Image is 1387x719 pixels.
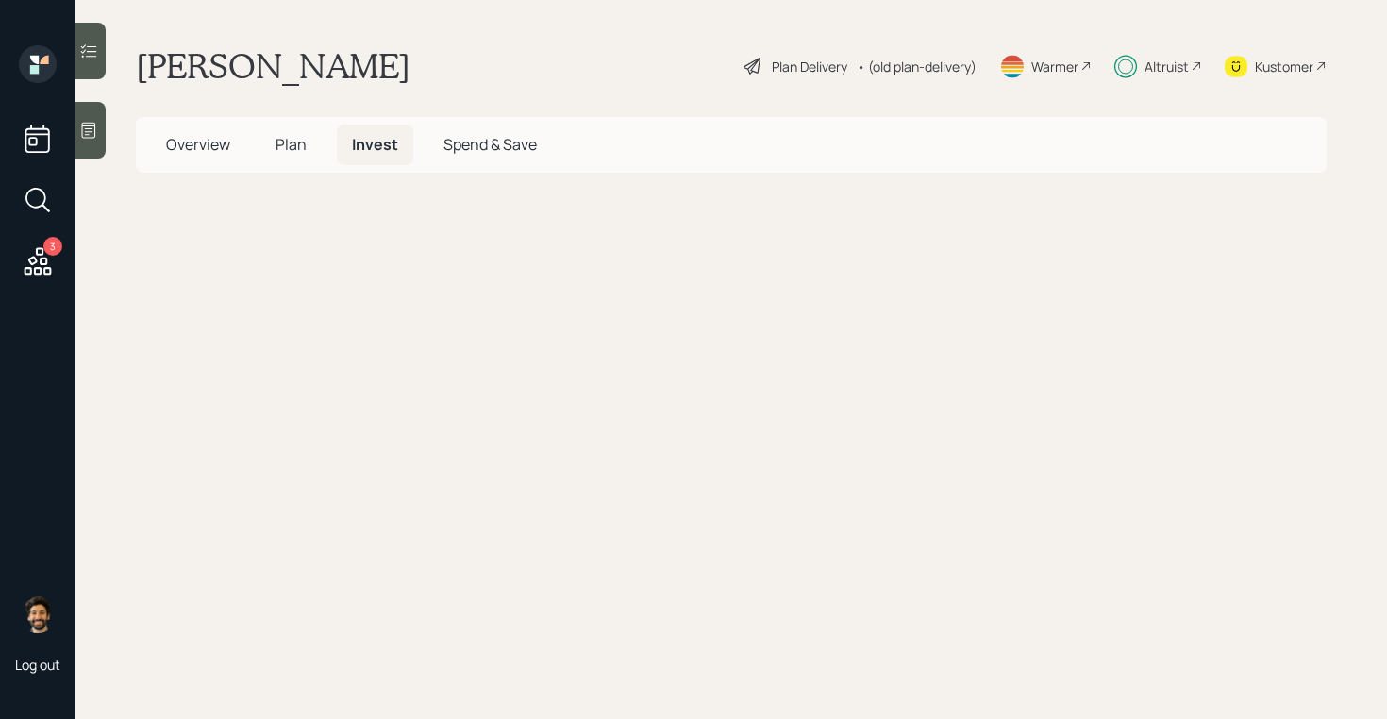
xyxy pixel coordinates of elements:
div: Plan Delivery [772,57,847,76]
span: Spend & Save [443,134,537,155]
div: • (old plan-delivery) [857,57,977,76]
span: Overview [166,134,230,155]
div: 3 [43,237,62,256]
div: Log out [15,656,60,674]
img: eric-schwartz-headshot.png [19,595,57,633]
span: Invest [352,134,398,155]
div: Warmer [1031,57,1078,76]
div: Kustomer [1255,57,1313,76]
span: Plan [276,134,307,155]
div: Altruist [1145,57,1189,76]
h1: [PERSON_NAME] [136,45,410,87]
